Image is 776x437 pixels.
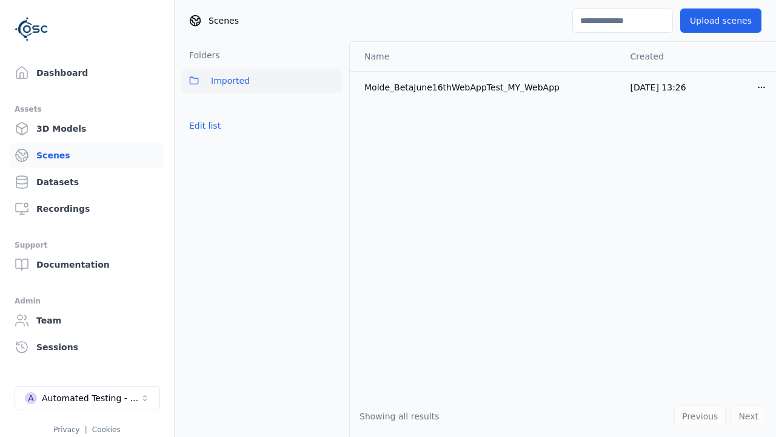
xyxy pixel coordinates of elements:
h3: Folders [182,49,220,61]
button: Upload scenes [680,8,761,33]
span: [DATE] 13:26 [630,83,686,92]
a: Recordings [10,197,164,221]
button: Select a workspace [15,386,160,410]
span: | [85,425,87,434]
a: 3D Models [10,117,164,141]
span: Imported [211,73,250,88]
a: Dashboard [10,61,164,85]
span: Scenes [209,15,239,27]
div: Support [15,238,159,252]
div: Admin [15,294,159,308]
a: Scenes [10,143,164,168]
div: Molde_BetaJune16thWebAppTest_MY_WebApp [364,81,611,93]
a: Sessions [10,335,164,359]
th: Name [350,42,621,71]
div: Assets [15,102,159,117]
button: Edit list [182,115,228,137]
a: Privacy [53,425,79,434]
a: Cookies [92,425,121,434]
th: Created [621,42,747,71]
span: Showing all results [360,412,440,421]
div: Automated Testing - Playwright [42,392,140,404]
div: A [25,392,37,404]
a: Documentation [10,252,164,277]
img: Logo [15,12,48,46]
button: Imported [182,69,342,93]
a: Team [10,308,164,333]
a: Datasets [10,170,164,194]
